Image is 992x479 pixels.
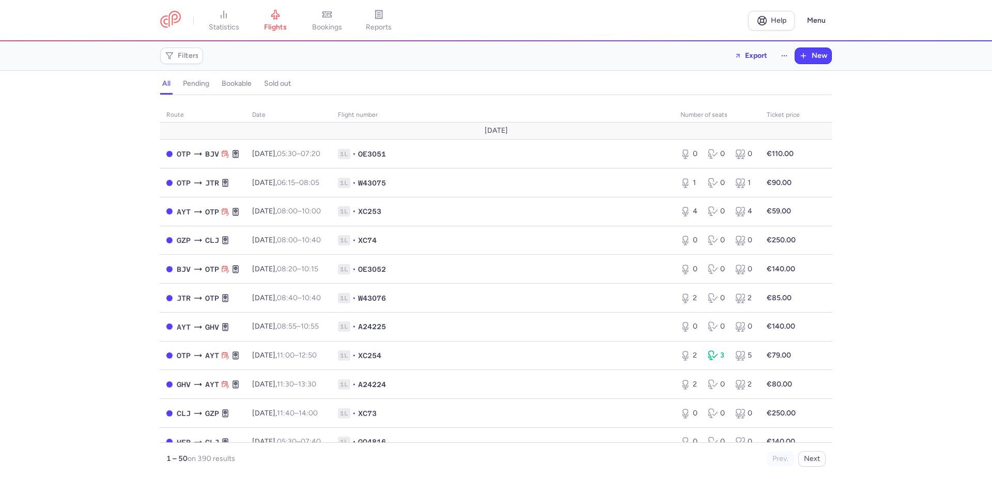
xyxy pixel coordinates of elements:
[277,149,320,158] span: –
[301,9,353,32] a: bookings
[767,236,796,244] strong: €250.00
[246,107,332,123] th: date
[277,293,298,302] time: 08:40
[277,322,297,331] time: 08:55
[338,206,350,217] span: 1L
[708,264,727,274] div: 0
[680,149,700,159] div: 0
[674,107,761,123] th: number of seats
[252,236,321,244] span: [DATE],
[748,11,795,30] a: Help
[735,408,754,419] div: 0
[338,293,350,303] span: 1L
[680,437,700,447] div: 0
[735,437,754,447] div: 0
[680,293,700,303] div: 2
[735,350,754,361] div: 5
[205,235,219,246] span: CLJ
[680,264,700,274] div: 0
[205,206,219,218] span: OTP
[277,380,316,389] span: –
[177,177,191,189] span: OTP
[252,409,318,418] span: [DATE],
[735,293,754,303] div: 2
[332,107,674,123] th: Flight number
[708,321,727,332] div: 0
[205,148,219,160] span: BJV
[761,107,806,123] th: Ticket price
[358,178,386,188] span: W43075
[205,350,219,361] span: AYT
[680,350,700,361] div: 2
[302,207,321,215] time: 10:00
[767,149,794,158] strong: €110.00
[745,52,767,59] span: Export
[209,23,239,32] span: statistics
[277,236,321,244] span: –
[812,52,827,60] span: New
[801,11,832,30] button: Menu
[252,265,318,273] span: [DATE],
[162,79,171,88] h4: all
[358,437,386,447] span: GQ4816
[312,23,342,32] span: bookings
[299,351,317,360] time: 12:50
[735,206,754,217] div: 4
[735,379,754,390] div: 2
[771,17,786,24] span: Help
[252,322,319,331] span: [DATE],
[708,178,727,188] div: 0
[277,265,318,273] span: –
[338,178,350,188] span: 1L
[205,408,219,419] span: GZP
[177,437,191,448] span: HER
[252,149,320,158] span: [DATE],
[301,322,319,331] time: 10:55
[708,437,727,447] div: 0
[205,264,219,275] span: OTP
[277,207,321,215] span: –
[177,148,191,160] span: OTP
[338,408,350,419] span: 1L
[299,409,318,418] time: 14:00
[178,52,199,60] span: Filters
[767,380,792,389] strong: €80.00
[680,178,700,188] div: 1
[735,235,754,245] div: 0
[358,235,377,245] span: XC74
[735,149,754,159] div: 0
[252,293,321,302] span: [DATE],
[338,149,350,159] span: 1L
[222,79,252,88] h4: bookable
[767,409,796,418] strong: €250.00
[205,321,219,333] span: GHV
[767,265,795,273] strong: €140.00
[352,350,356,361] span: •
[727,48,774,64] button: Export
[358,408,377,419] span: XC73
[205,292,219,304] span: OTP
[277,351,317,360] span: –
[485,127,508,135] span: [DATE]
[708,350,727,361] div: 3
[277,178,295,187] time: 06:15
[177,264,191,275] span: BJV
[352,178,356,188] span: •
[277,437,321,446] span: –
[277,178,319,187] span: –
[352,235,356,245] span: •
[352,437,356,447] span: •
[338,264,350,274] span: 1L
[366,23,392,32] span: reports
[795,48,831,64] button: New
[250,9,301,32] a: flights
[264,23,287,32] span: flights
[252,351,317,360] span: [DATE],
[299,178,319,187] time: 08:05
[277,236,298,244] time: 08:00
[160,11,181,30] a: CitizenPlane red outlined logo
[160,107,246,123] th: route
[177,235,191,246] span: GZP
[277,351,295,360] time: 11:00
[767,451,794,467] button: Prev.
